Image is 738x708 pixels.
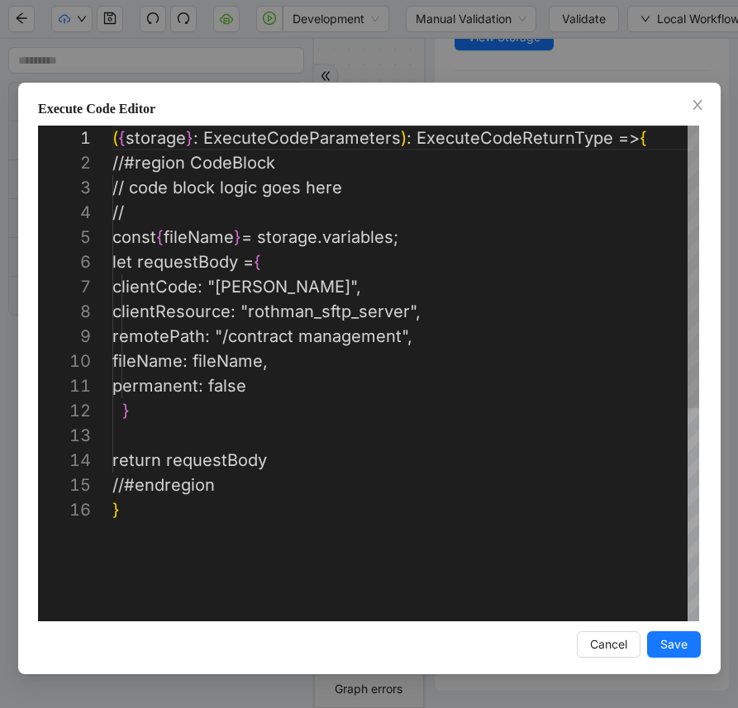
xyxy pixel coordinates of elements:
span: } [234,227,241,247]
span: storage [126,128,186,148]
span: : ExecuteCodeParameters [193,128,401,148]
div: Execute Code Editor [38,99,701,119]
span: : ExecuteCodeReturnType => [407,128,640,148]
button: Close [688,97,707,115]
textarea: Editor content;Press Alt+F1 for Accessibility Options. [112,126,113,150]
div: 7 [38,274,91,299]
div: 12 [38,398,91,423]
span: = storage.variables; [241,227,398,247]
span: //#endregion [112,475,215,495]
div: 10 [38,349,91,373]
div: 1 [38,126,91,150]
div: 8 [38,299,91,324]
div: 4 [38,200,91,225]
span: // [112,202,124,222]
button: Save [647,631,701,658]
span: ) [401,128,407,148]
span: let requestBody = [112,252,254,272]
div: 14 [38,448,91,473]
span: } [186,128,193,148]
span: { [254,252,261,272]
span: fileName: fileName, [112,351,268,371]
div: 9 [38,324,91,349]
span: permanent: false [112,376,246,396]
span: { [156,227,164,247]
span: return requestBody [112,450,267,470]
div: 16 [38,497,91,522]
span: fileName [164,227,234,247]
div: 6 [38,249,91,274]
span: } [112,500,120,520]
span: { [118,128,126,148]
span: } [122,401,130,421]
span: ( [112,128,118,148]
div: 3 [38,175,91,200]
span: { [640,128,647,148]
div: 5 [38,225,91,249]
span: Cancel [590,635,627,653]
span: remotePath: "/contract management", [112,326,412,346]
button: Cancel [577,631,640,658]
span: Save [660,635,688,653]
span: clientResource: "rothman_sftp_server", [112,302,421,321]
div: 15 [38,473,91,497]
div: 11 [38,373,91,398]
span: //#region CodeBlock [112,153,275,173]
span: clientCode: "[PERSON_NAME]", [112,277,361,297]
span: close [691,98,704,112]
div: 2 [38,150,91,175]
span: const [112,227,156,247]
span: // code block logic goes here [112,178,342,197]
div: 13 [38,423,91,448]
